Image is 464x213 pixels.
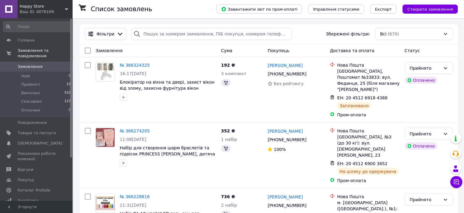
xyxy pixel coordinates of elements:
img: Фото товару [96,63,115,81]
a: № 366274205 [120,128,150,133]
span: Нові [21,73,30,79]
h1: Список замовлень [91,5,152,13]
span: Замовлення [18,64,43,69]
div: [GEOGRAPHIC_DATA], №3 (до 30 кг): вул. [DEMOGRAPHIC_DATA] [PERSON_NAME], 23 [337,134,400,158]
span: Скасовані [21,99,42,104]
span: Замовлення та повідомлення [18,48,73,59]
a: Фото товару [96,194,115,213]
span: Управління статусами [313,7,359,12]
span: 21:31[DATE] [120,203,146,208]
span: (670) [388,32,399,36]
span: Відгуки [18,167,33,172]
span: [DEMOGRAPHIC_DATA] [18,141,62,146]
span: 0 [69,73,71,79]
span: Оплачені [21,108,40,113]
a: [PERSON_NAME] [268,128,303,134]
span: 2 набір [221,203,237,208]
a: [PERSON_NAME] [268,194,303,200]
span: Показники роботи компанії [18,151,56,162]
div: [GEOGRAPHIC_DATA], Поштомат №33833: вул. Фединця, 25 (біля магазину "[PERSON_NAME]") [337,68,400,92]
span: Експорт [375,7,392,12]
button: Експорт [370,5,397,14]
div: Нова Пошта [337,128,400,134]
div: Ваш ID: 4076109 [20,9,73,15]
span: Збережені фільтри: [326,31,370,37]
span: Замовлення [96,48,123,53]
span: 16:17[DATE] [120,71,146,76]
span: Товари та послуги [18,130,56,136]
span: Статус [405,48,420,53]
div: Нова Пошта [337,194,400,200]
div: Заплановано [337,102,371,109]
span: Happy Store [20,4,65,9]
div: [PHONE_NUMBER] [266,70,308,78]
span: Покупець [268,48,289,53]
span: Без рейтингу [274,81,304,86]
span: Cума [221,48,232,53]
div: Пром-оплата [337,178,400,184]
div: Нова Пошта [337,62,400,68]
span: ЕН: 20 4512 6918 4388 [337,95,388,100]
a: № 366228816 [120,194,150,199]
img: Фото товару [96,128,115,147]
span: 15 [67,82,71,87]
span: 0 [69,108,71,113]
span: 352 ₴ [221,128,235,133]
span: Фільтри [96,31,114,37]
a: Блокіратор на вікна та двері, захист вікон від злому, захисна фурнітура вікон [120,80,214,91]
span: Головна [18,38,34,43]
a: Набір для створення шарм браслетів та підвісок PRINCESS [PERSON_NAME], дитяча біжутерія PRINCESS [120,145,215,162]
div: На шляху до одержувача [337,168,399,175]
span: Всі [380,31,387,37]
div: Пром-оплата [337,112,400,118]
button: Управління статусами [308,5,364,14]
span: 736 ₴ [221,194,235,199]
span: 3 комплект [221,71,247,76]
div: Оплачено [405,142,437,150]
span: Виконані [21,90,40,96]
input: Пошук [3,21,71,32]
a: № 366324325 [120,63,150,68]
span: Створити замовлення [407,7,453,12]
span: Аналітика [18,198,38,203]
span: 100% [274,147,286,152]
img: Фото товару [96,197,115,210]
span: 123 [64,99,71,104]
a: Фото товару [96,62,115,82]
div: Оплачено [405,77,437,84]
span: 1 набір [221,137,237,142]
div: [PHONE_NUMBER] [266,201,308,210]
span: Повідомлення [18,120,47,125]
button: Створити замовлення [403,5,458,14]
span: ЕН: 20 4512 6900 3652 [337,161,388,166]
span: Доставка та оплата [330,48,374,53]
input: Пошук за номером замовлення, ПІБ покупця, номером телефону, Email, номером накладної [131,28,292,40]
div: Прийнято [410,196,441,203]
span: Каталог ProSale [18,188,50,193]
span: 11:08[DATE] [120,137,146,142]
span: Завантажити звіт по пром-оплаті [221,6,297,12]
a: Створити замовлення [397,6,458,11]
div: Прийнято [410,131,441,137]
a: [PERSON_NAME] [268,62,303,68]
span: Прийняті [21,82,40,87]
span: Покупці [18,177,34,183]
button: Чат з покупцем [450,176,462,188]
button: Завантажити звіт по пром-оплаті [216,5,302,14]
span: 532 [64,90,71,96]
div: [PHONE_NUMBER] [266,135,308,144]
span: 192 ₴ [221,63,235,68]
div: Прийнято [410,65,441,72]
